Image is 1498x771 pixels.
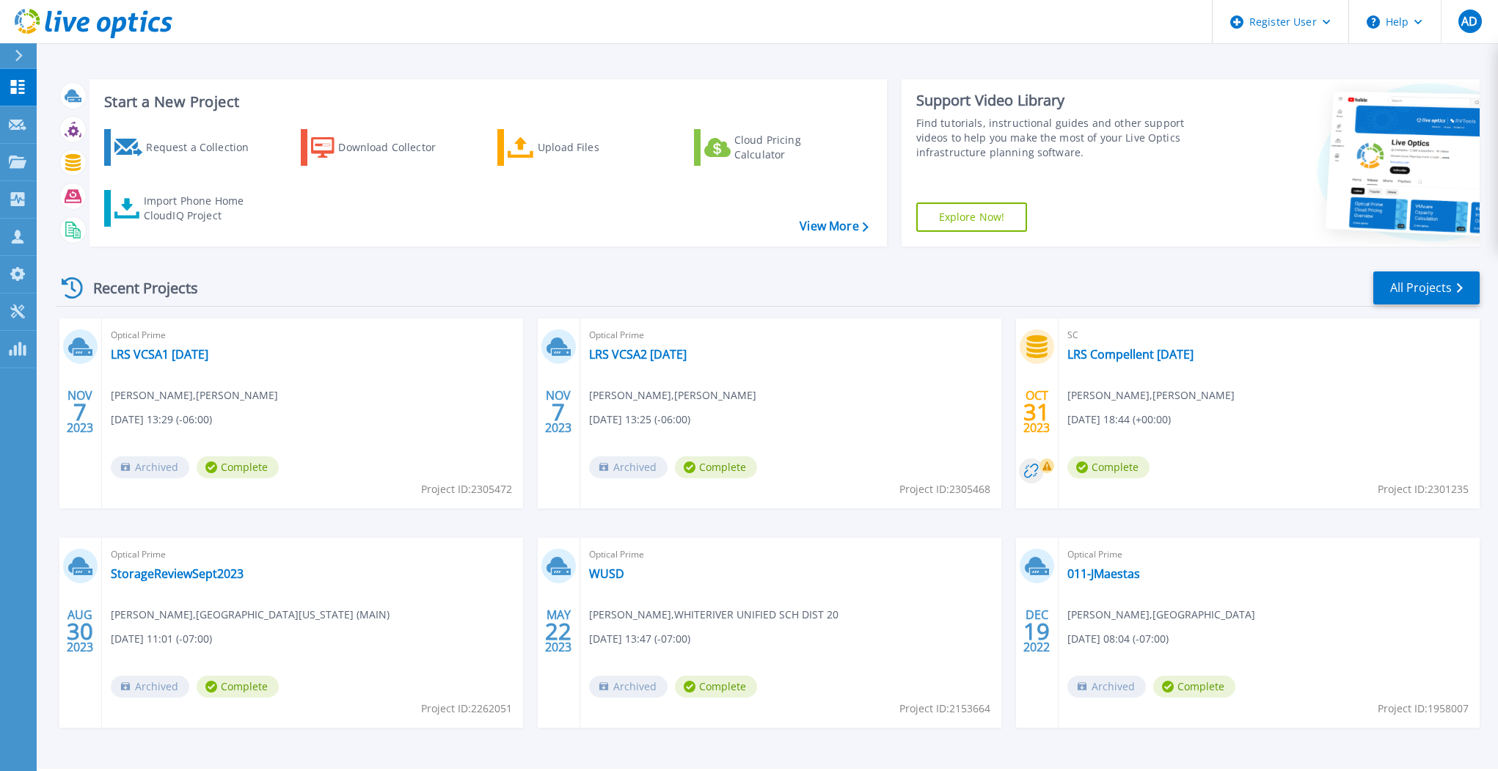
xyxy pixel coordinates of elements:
div: Download Collector [338,133,456,162]
span: Optical Prime [1067,547,1471,563]
a: LRS VCSA1 [DATE] [111,347,208,362]
span: Optical Prime [589,547,993,563]
div: Recent Projects [56,270,218,306]
span: Archived [589,456,668,478]
a: Download Collector [301,129,464,166]
span: Project ID: 2305472 [421,481,512,497]
span: SC [1067,327,1471,343]
span: Complete [1153,676,1235,698]
div: OCT 2023 [1023,385,1051,439]
span: [PERSON_NAME] , WHITERIVER UNIFIED SCH DIST 20 [589,607,838,623]
span: AD [1461,15,1477,27]
a: Cloud Pricing Calculator [694,129,858,166]
span: [DATE] 13:29 (-06:00) [111,412,212,428]
div: Cloud Pricing Calculator [734,133,852,162]
span: Complete [197,676,279,698]
span: Project ID: 2262051 [421,701,512,717]
div: Find tutorials, instructional guides and other support videos to help you make the most of your L... [916,116,1212,160]
span: Archived [111,456,189,478]
span: 19 [1023,625,1050,637]
span: Project ID: 2305468 [899,481,990,497]
span: [PERSON_NAME] , [PERSON_NAME] [111,387,278,403]
div: NOV 2023 [66,385,94,439]
a: WUSD [589,566,624,581]
span: Optical Prime [589,327,993,343]
span: [PERSON_NAME] , [GEOGRAPHIC_DATA] [1067,607,1255,623]
div: Support Video Library [916,91,1212,110]
span: Project ID: 2301235 [1378,481,1469,497]
span: [DATE] 13:25 (-06:00) [589,412,690,428]
div: Import Phone Home CloudIQ Project [144,194,258,223]
a: LRS Compellent [DATE] [1067,347,1194,362]
span: 30 [67,625,93,637]
span: Complete [675,676,757,698]
span: Complete [675,456,757,478]
span: Complete [1067,456,1150,478]
a: LRS VCSA2 [DATE] [589,347,687,362]
span: [PERSON_NAME] , [GEOGRAPHIC_DATA][US_STATE] (MAIN) [111,607,390,623]
span: Archived [589,676,668,698]
span: 7 [552,406,565,418]
div: DEC 2022 [1023,604,1051,658]
a: Request a Collection [104,129,268,166]
span: [DATE] 11:01 (-07:00) [111,631,212,647]
span: [PERSON_NAME] , [PERSON_NAME] [1067,387,1235,403]
span: 22 [545,625,571,637]
a: Upload Files [497,129,661,166]
span: Project ID: 1958007 [1378,701,1469,717]
span: Archived [1067,676,1146,698]
div: NOV 2023 [544,385,572,439]
span: [PERSON_NAME] , [PERSON_NAME] [589,387,756,403]
span: [DATE] 13:47 (-07:00) [589,631,690,647]
h3: Start a New Project [104,94,868,110]
div: Upload Files [538,133,655,162]
a: View More [800,219,868,233]
span: Complete [197,456,279,478]
a: All Projects [1373,271,1480,304]
div: MAY 2023 [544,604,572,658]
span: [DATE] 18:44 (+00:00) [1067,412,1171,428]
span: 7 [73,406,87,418]
a: 011-JMaestas [1067,566,1140,581]
span: Optical Prime [111,327,514,343]
span: 31 [1023,406,1050,418]
span: Project ID: 2153664 [899,701,990,717]
span: [DATE] 08:04 (-07:00) [1067,631,1169,647]
div: AUG 2023 [66,604,94,658]
span: Optical Prime [111,547,514,563]
a: Explore Now! [916,202,1028,232]
div: Request a Collection [146,133,263,162]
a: StorageReviewSept2023 [111,566,244,581]
span: Archived [111,676,189,698]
